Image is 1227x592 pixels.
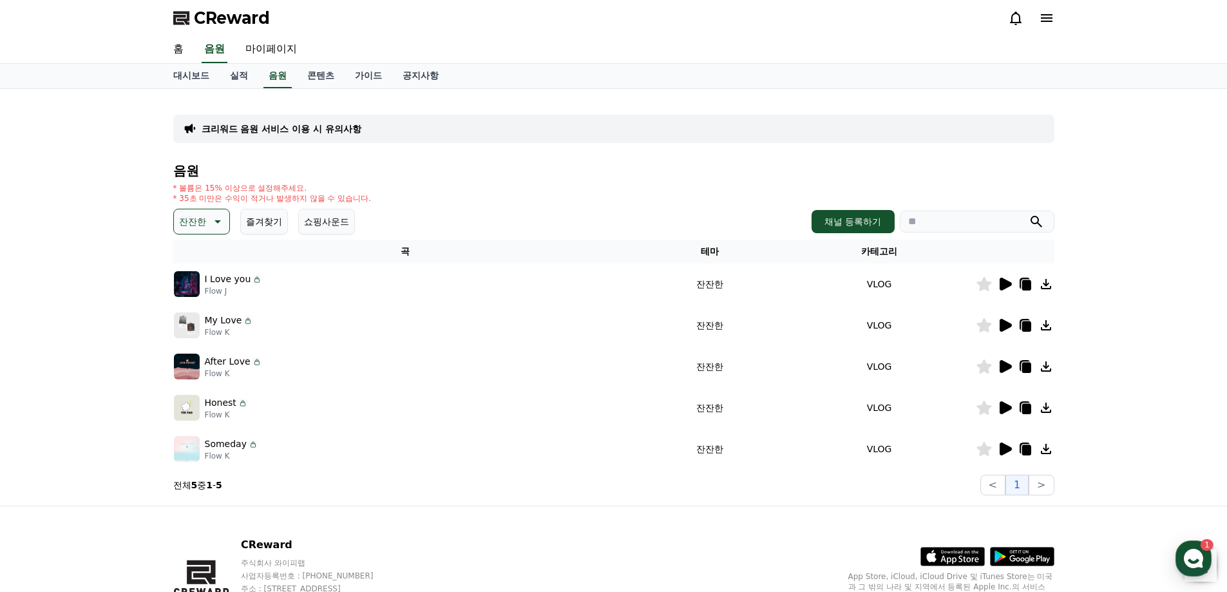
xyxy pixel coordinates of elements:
td: VLOG [783,346,976,387]
span: CReward [194,8,270,28]
button: < [980,475,1005,495]
strong: 5 [191,480,198,490]
td: VLOG [783,387,976,428]
p: Someday [205,437,247,451]
p: Honest [205,396,236,410]
th: 곡 [173,240,637,263]
th: 카테고리 [783,240,976,263]
img: music [174,271,200,297]
p: Flow K [205,451,258,461]
strong: 5 [216,480,222,490]
button: 1 [1005,475,1029,495]
strong: 1 [206,480,213,490]
button: 즐겨찾기 [240,209,288,234]
td: VLOG [783,428,976,470]
a: 공지사항 [392,64,449,88]
td: VLOG [783,263,976,305]
p: * 볼륨은 15% 이상으로 설정해주세요. [173,183,372,193]
a: CReward [173,8,270,28]
img: music [174,354,200,379]
a: 가이드 [345,64,392,88]
img: music [174,436,200,462]
p: Flow J [205,286,263,296]
img: music [174,395,200,421]
a: 실적 [220,64,258,88]
a: 음원 [263,64,292,88]
p: I Love you [205,272,251,286]
p: My Love [205,314,242,327]
td: 잔잔한 [637,346,783,387]
a: 마이페이지 [235,36,307,63]
button: 잔잔한 [173,209,230,234]
p: Flow K [205,368,262,379]
button: 채널 등록하기 [812,210,894,233]
th: 테마 [637,240,783,263]
button: 쇼핑사운드 [298,209,355,234]
a: 콘텐츠 [297,64,345,88]
p: CReward [241,537,398,553]
td: 잔잔한 [637,428,783,470]
a: 크리워드 음원 서비스 이용 시 유의사항 [202,122,361,135]
a: 음원 [202,36,227,63]
p: 주식회사 와이피랩 [241,558,398,568]
p: * 35초 미만은 수익이 적거나 발생하지 않을 수 있습니다. [173,193,372,204]
td: 잔잔한 [637,263,783,305]
p: Flow K [205,410,248,420]
p: After Love [205,355,251,368]
a: 홈 [163,36,194,63]
button: > [1029,475,1054,495]
p: Flow K [205,327,254,338]
img: music [174,312,200,338]
p: 전체 중 - [173,479,222,492]
p: 사업자등록번호 : [PHONE_NUMBER] [241,571,398,581]
a: 대시보드 [163,64,220,88]
p: 잔잔한 [179,213,206,231]
td: 잔잔한 [637,305,783,346]
h4: 음원 [173,164,1054,178]
td: 잔잔한 [637,387,783,428]
td: VLOG [783,305,976,346]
